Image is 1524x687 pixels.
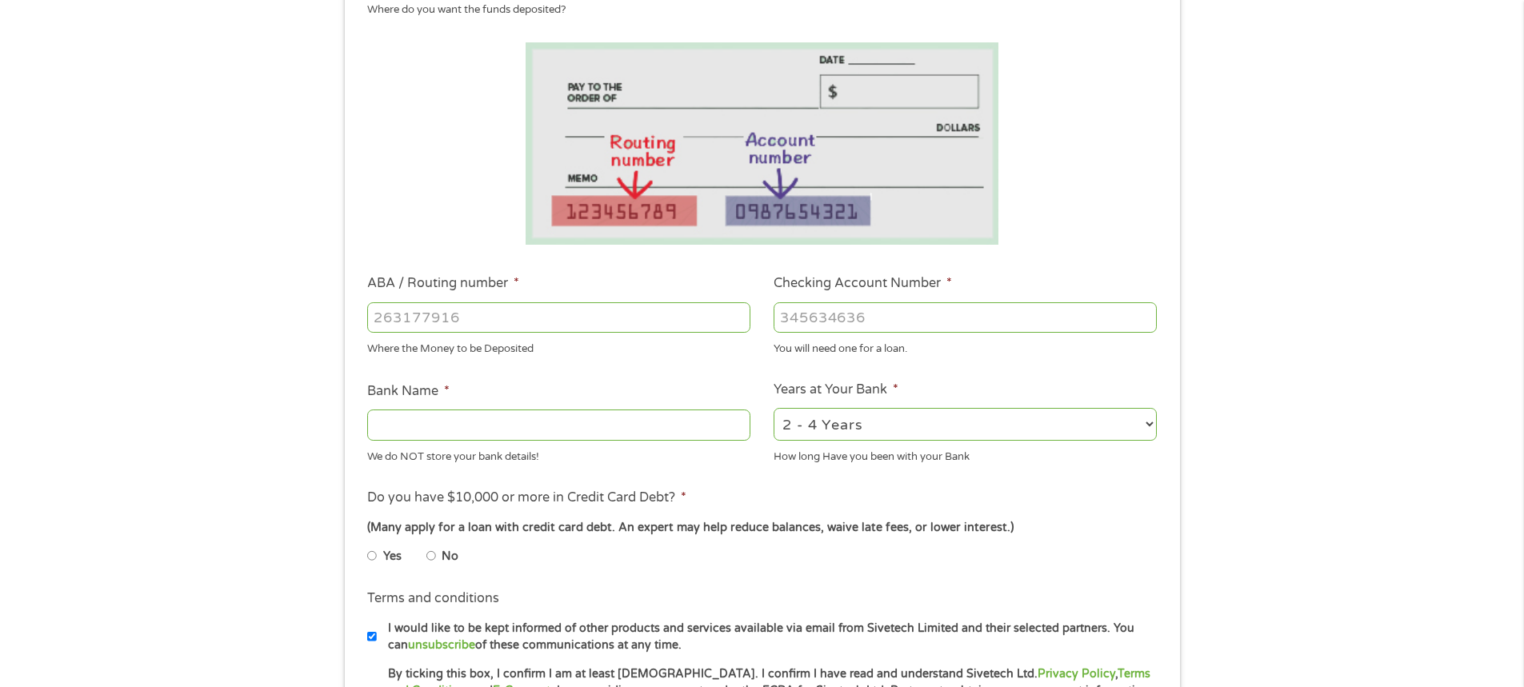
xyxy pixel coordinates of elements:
img: Routing number location [526,42,999,245]
label: Bank Name [367,383,450,400]
label: Terms and conditions [367,590,499,607]
label: Years at Your Bank [774,381,898,398]
label: I would like to be kept informed of other products and services available via email from Sivetech... [377,620,1162,654]
div: You will need one for a loan. [774,336,1157,357]
div: Where do you want the funds deposited? [367,2,1145,18]
input: 263177916 [367,302,750,333]
label: Yes [383,548,402,565]
label: No [442,548,458,565]
label: Checking Account Number [774,275,952,292]
label: Do you have $10,000 or more in Credit Card Debt? [367,489,686,506]
label: ABA / Routing number [367,275,519,292]
div: Where the Money to be Deposited [367,336,750,357]
input: 345634636 [774,302,1157,333]
div: We do NOT store your bank details! [367,443,750,465]
a: Privacy Policy [1038,667,1115,681]
a: unsubscribe [408,638,475,652]
div: How long Have you been with your Bank [774,443,1157,465]
div: (Many apply for a loan with credit card debt. An expert may help reduce balances, waive late fees... [367,519,1156,537]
